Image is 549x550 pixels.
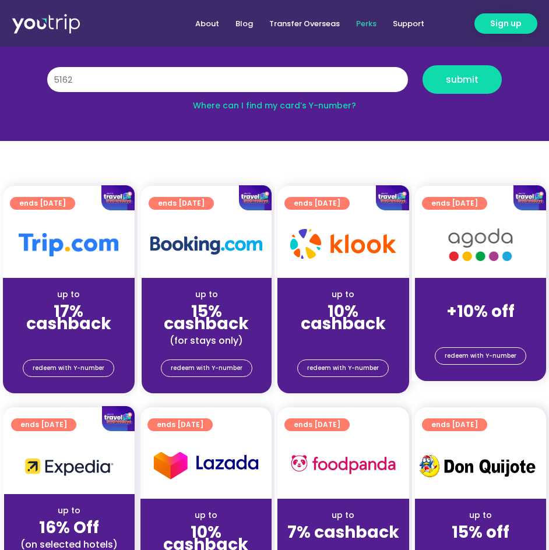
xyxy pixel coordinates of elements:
div: up to [13,505,125,517]
span: redeem with Y-number [33,360,104,376]
strong: 17% cashback [26,300,111,335]
strong: 15% off [452,521,509,544]
a: Sign up [474,13,537,34]
span: submit [446,75,478,84]
strong: +10% off [446,300,515,323]
div: up to [287,288,400,301]
form: Y Number [47,65,502,103]
a: ends [DATE] [284,418,350,431]
span: redeem with Y-number [445,348,516,364]
a: Perks [348,13,385,34]
span: up to [470,288,491,300]
a: redeem with Y-number [161,359,252,377]
div: up to [12,288,125,301]
span: ends [DATE] [294,418,340,431]
a: Support [385,13,432,34]
a: ends [DATE] [422,418,487,431]
input: 10 digit Y-number (e.g. 8123456789) [47,67,408,93]
a: About [187,13,227,34]
strong: 15% cashback [164,300,249,335]
span: redeem with Y-number [171,360,242,376]
div: (for stays only) [151,334,263,347]
a: redeem with Y-number [435,347,526,365]
a: Transfer Overseas [261,13,348,34]
div: up to [150,509,263,521]
nav: Menu [117,13,432,34]
a: ends [DATE] [147,418,213,431]
span: ends [DATE] [431,418,478,431]
a: redeem with Y-number [23,359,114,377]
a: redeem with Y-number [297,359,389,377]
div: up to [424,509,537,521]
div: up to [151,288,263,301]
strong: 10% cashback [301,300,386,335]
span: ends [DATE] [157,418,203,431]
span: Sign up [490,17,522,30]
div: (for stays only) [424,322,537,334]
div: (for stays only) [287,334,400,347]
a: Where can I find my card’s Y-number? [193,100,356,111]
a: Blog [227,13,261,34]
span: redeem with Y-number [307,360,379,376]
div: up to [287,509,400,521]
strong: 7% cashback [287,521,399,544]
div: (for stays only) [12,334,125,347]
strong: 16% Off [39,516,99,539]
button: submit [423,65,502,94]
